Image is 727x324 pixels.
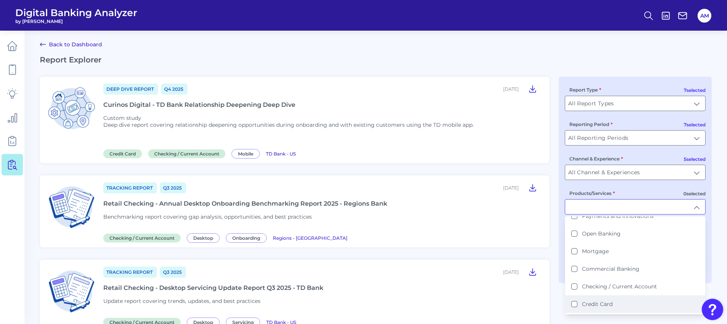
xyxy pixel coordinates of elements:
span: TD Bank - US [266,151,296,157]
button: Retail Checking - Desktop Servicing Update Report Q3 2025 - TD Bank [525,266,540,278]
span: Mobile [231,149,260,159]
a: Checking / Current Account [148,150,228,157]
a: Q3 2025 [160,267,186,278]
button: AM [698,9,711,23]
label: Open Banking [582,230,621,237]
span: Regions - [GEOGRAPHIC_DATA] [273,235,347,241]
a: Q4 2025 [161,83,187,95]
button: Retail Checking - Annual Desktop Onboarding Benchmarking Report 2025 - Regions Bank [525,182,540,194]
p: Deep dive report covering relationship deepening opportunities during onboarding and with existin... [103,121,474,128]
div: Retail Checking - Desktop Servicing Update Report Q3 2025 - TD Bank [103,284,323,291]
span: Onboarding [226,233,267,243]
img: Checking / Current Account [46,266,97,317]
a: Checking / Current Account [103,234,184,241]
a: Tracking Report [103,267,157,278]
span: Credit Card [103,149,142,158]
a: Regions - [GEOGRAPHIC_DATA] [273,234,347,241]
span: Update report covering trends, updates, and best practices [103,298,261,304]
button: Open Resource Center [702,299,723,320]
img: Credit Card [46,83,97,134]
label: Channel & Experience [569,156,623,162]
label: Commercial Banking [582,265,639,272]
div: Curinos Digital - TD Bank Relationship Deepening Deep Dive [103,101,295,108]
a: Mobile [231,150,263,157]
span: Checking / Current Account [148,149,225,158]
div: [DATE] [503,185,519,191]
div: [DATE] [503,269,519,275]
span: Checking / Current Account [103,234,181,242]
a: Back to Dashboard [40,40,102,49]
label: Report Type [569,87,601,93]
span: Benchmarking report covering gap analysis, opportunities, and best practices [103,213,312,220]
label: Mortgage [582,248,609,255]
a: Deep Dive Report [103,83,158,95]
button: Curinos Digital - TD Bank Relationship Deepening Deep Dive [525,83,540,95]
span: Desktop [187,233,220,243]
a: TD Bank - US [266,150,296,157]
a: Desktop [187,234,223,241]
h2: Report Explorer [40,55,712,64]
label: Products/Services [569,190,615,196]
label: Credit Card [582,301,613,308]
div: Retail Checking - Annual Desktop Onboarding Benchmarking Report 2025 - Regions Bank [103,200,387,207]
a: Onboarding [226,234,270,241]
span: by [PERSON_NAME] [15,18,137,24]
img: Checking / Current Account [46,182,97,233]
label: Checking / Current Account [582,283,657,290]
span: Custom study [103,115,141,121]
div: [DATE] [503,86,519,92]
a: Q3 2025 [160,182,186,193]
label: Reporting Period [569,121,613,127]
a: Credit Card [103,150,145,157]
span: Digital Banking Analyzer [15,7,137,18]
a: Tracking Report [103,182,157,193]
